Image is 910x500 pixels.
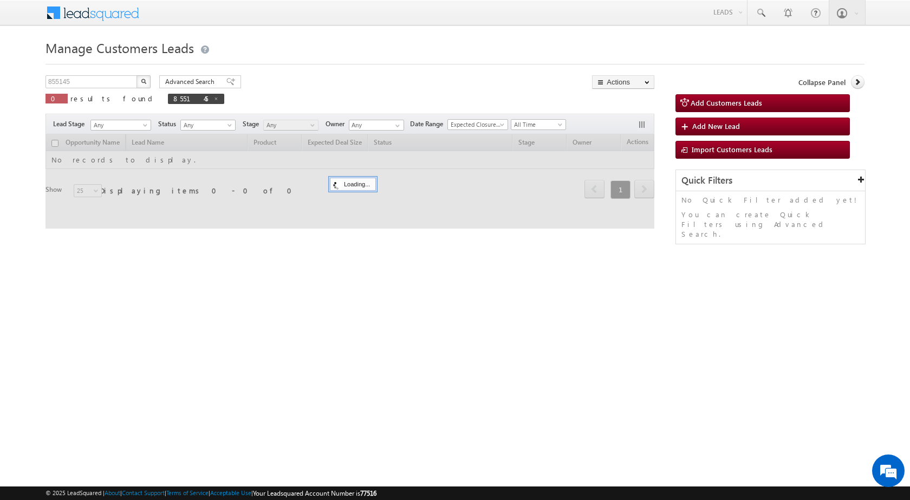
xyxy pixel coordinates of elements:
[90,120,151,131] a: Any
[448,120,504,129] span: Expected Closure Date
[692,145,772,154] span: Import Customers Leads
[70,94,157,103] span: results found
[122,489,165,496] a: Contact Support
[91,120,147,130] span: Any
[263,120,318,131] a: Any
[51,94,62,103] span: 0
[326,119,349,129] span: Owner
[141,79,146,84] img: Search
[691,98,762,107] span: Add Customers Leads
[45,39,194,56] span: Manage Customers Leads
[253,489,376,497] span: Your Leadsquared Account Number is
[410,119,447,129] span: Date Range
[210,489,251,496] a: Acceptable Use
[349,120,404,131] input: Type to Search
[592,75,654,89] button: Actions
[692,121,740,131] span: Add New Lead
[165,77,218,87] span: Advanced Search
[360,489,376,497] span: 77516
[511,120,563,129] span: All Time
[798,77,846,87] span: Collapse Panel
[173,94,208,103] span: 855145
[105,489,120,496] a: About
[511,119,566,130] a: All Time
[681,210,860,239] p: You can create Quick Filters using Advanced Search.
[45,488,376,498] span: © 2025 LeadSquared | | | | |
[53,119,89,129] span: Lead Stage
[330,178,376,191] div: Loading...
[180,120,236,131] a: Any
[166,489,209,496] a: Terms of Service
[681,195,860,205] p: No Quick Filter added yet!
[447,119,508,130] a: Expected Closure Date
[158,119,180,129] span: Status
[243,119,263,129] span: Stage
[264,120,315,130] span: Any
[389,120,403,131] a: Show All Items
[676,170,865,191] div: Quick Filters
[181,120,232,130] span: Any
